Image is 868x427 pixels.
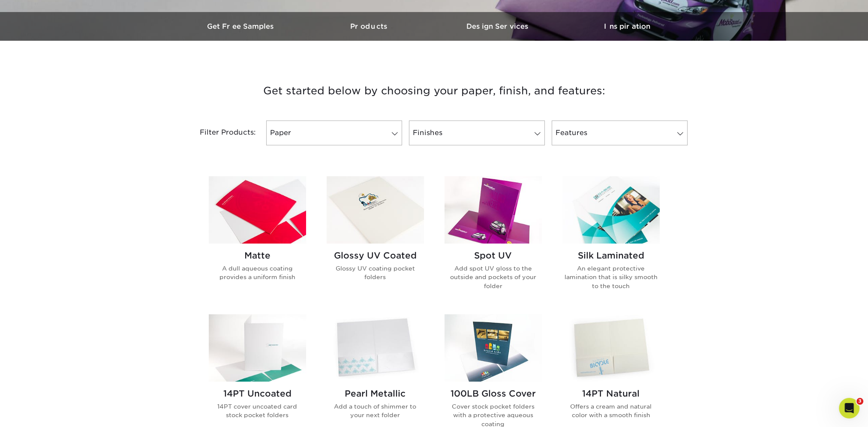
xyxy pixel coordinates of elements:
[562,388,660,399] h2: 14PT Natural
[562,176,660,304] a: Silk Laminated Presentation Folders Silk Laminated An elegant protective lamination that is silky...
[183,72,685,110] h3: Get started below by choosing your paper, finish, and features:
[445,176,542,304] a: Spot UV Presentation Folders Spot UV Add spot UV gloss to the outside and pockets of your folder
[434,22,563,30] h3: Design Services
[327,264,424,282] p: Glossy UV coating pocket folders
[445,264,542,290] p: Add spot UV gloss to the outside and pockets of your folder
[839,398,859,418] iframe: Intercom live chat
[409,120,545,145] a: Finishes
[209,264,306,282] p: A dull aqueous coating provides a uniform finish
[445,388,542,399] h2: 100LB Gloss Cover
[327,314,424,382] img: Pearl Metallic Presentation Folders
[327,176,424,304] a: Glossy UV Coated Presentation Folders Glossy UV Coated Glossy UV coating pocket folders
[434,12,563,41] a: Design Services
[306,12,434,41] a: Products
[562,314,660,382] img: 14PT Natural Presentation Folders
[562,402,660,420] p: Offers a cream and natural color with a smooth finish
[209,250,306,261] h2: Matte
[177,12,306,41] a: Get Free Samples
[552,120,688,145] a: Features
[445,176,542,244] img: Spot UV Presentation Folders
[563,22,691,30] h3: Inspiration
[327,176,424,244] img: Glossy UV Coated Presentation Folders
[563,12,691,41] a: Inspiration
[209,176,306,244] img: Matte Presentation Folders
[562,250,660,261] h2: Silk Laminated
[445,314,542,382] img: 100LB Gloss Cover Presentation Folders
[209,402,306,420] p: 14PT cover uncoated card stock pocket folders
[327,250,424,261] h2: Glossy UV Coated
[306,22,434,30] h3: Products
[209,314,306,382] img: 14PT Uncoated Presentation Folders
[327,402,424,420] p: Add a touch of shimmer to your next folder
[177,22,306,30] h3: Get Free Samples
[327,388,424,399] h2: Pearl Metallic
[445,250,542,261] h2: Spot UV
[562,176,660,244] img: Silk Laminated Presentation Folders
[209,176,306,304] a: Matte Presentation Folders Matte A dull aqueous coating provides a uniform finish
[209,388,306,399] h2: 14PT Uncoated
[177,120,263,145] div: Filter Products:
[2,401,73,424] iframe: Google Customer Reviews
[266,120,402,145] a: Paper
[562,264,660,290] p: An elegant protective lamination that is silky smooth to the touch
[856,398,863,405] span: 3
